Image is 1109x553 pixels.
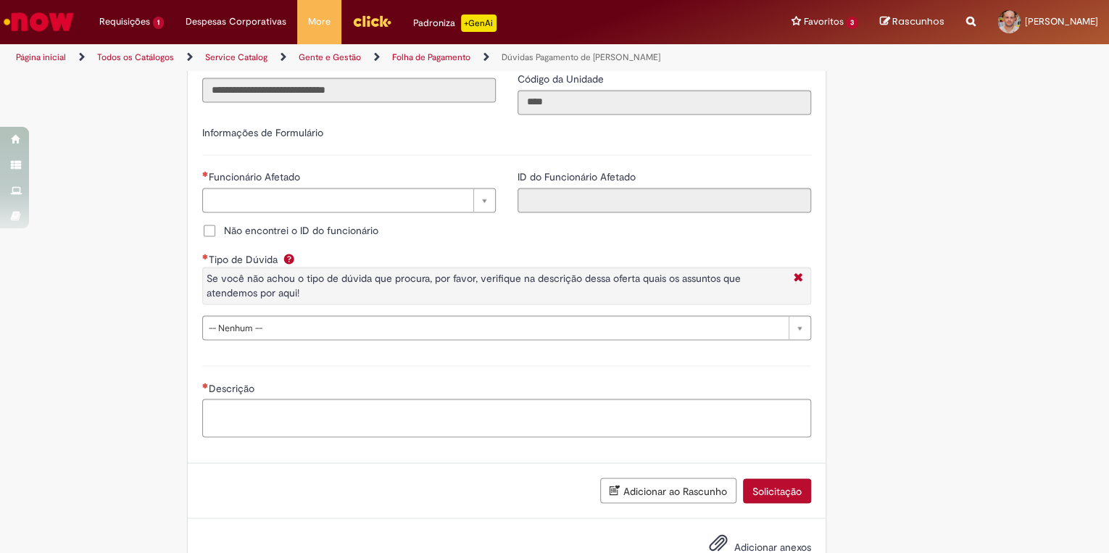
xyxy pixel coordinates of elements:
span: 3 [846,17,858,29]
a: Service Catalog [205,51,267,63]
span: Somente leitura - ID do Funcionário Afetado [518,170,639,183]
span: Necessários [202,171,209,177]
span: Adicionar anexos [734,540,811,553]
label: Somente leitura - Código da Unidade [518,72,607,86]
p: +GenAi [461,14,497,32]
button: Adicionar ao Rascunho [600,478,736,503]
span: Ajuda para Tipo de Dúvida [280,253,297,265]
span: Necessários - Funcionário Afetado [209,170,303,183]
i: Fechar More information Por question_tipo_de_duvida [790,271,807,286]
span: Necessários [202,382,209,388]
span: Necessários [202,254,209,259]
span: Rascunhos [892,14,944,28]
ul: Trilhas de página [11,44,728,71]
a: Página inicial [16,51,66,63]
span: Tipo de Dúvida [209,253,281,266]
input: Código da Unidade [518,90,811,115]
span: Descrição [209,381,257,394]
span: More [308,14,331,29]
span: [PERSON_NAME] [1025,15,1098,28]
a: Limpar campo Funcionário Afetado [202,188,496,212]
a: Todos os Catálogos [97,51,174,63]
button: Solicitação [743,478,811,503]
img: ServiceNow [1,7,76,36]
a: Gente e Gestão [299,51,361,63]
span: Favoritos [803,14,843,29]
span: -- Nenhum -- [209,316,781,339]
div: Padroniza [413,14,497,32]
span: Despesas Corporativas [186,14,286,29]
span: Requisições [99,14,150,29]
a: Folha de Pagamento [392,51,470,63]
span: 1 [153,17,164,29]
label: Informações de Formulário [202,126,323,139]
textarea: Descrição [202,399,811,438]
span: Se você não achou o tipo de dúvida que procura, por favor, verifique na descrição dessa oferta qu... [207,272,741,299]
input: ID do Funcionário Afetado [518,188,811,212]
input: Título [202,78,496,102]
span: Não encontrei o ID do funcionário [224,223,378,238]
img: click_logo_yellow_360x200.png [352,10,391,32]
a: Rascunhos [880,15,944,29]
a: Dúvidas Pagamento de [PERSON_NAME] [502,51,660,63]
